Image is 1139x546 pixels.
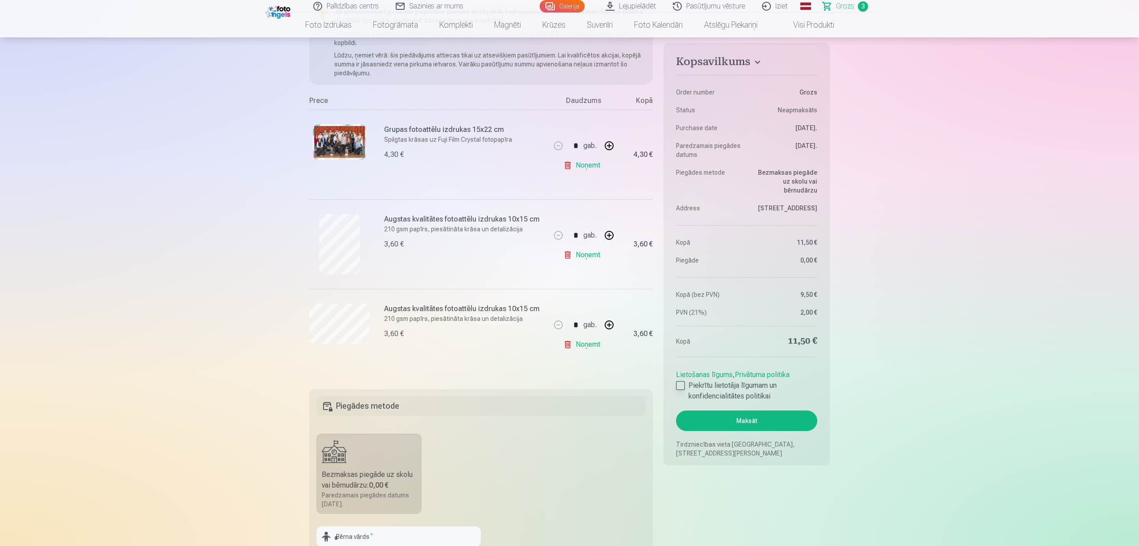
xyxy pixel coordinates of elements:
[858,1,868,12] span: 3
[550,95,617,110] div: Daudzums
[266,4,293,19] img: /fa1
[676,204,742,213] dt: Address
[676,440,817,458] p: Tirdzniecības vieta [GEOGRAPHIC_DATA], [STREET_ADDRESS][PERSON_NAME]
[676,308,742,317] dt: PVN (21%)
[429,12,483,37] a: Komplekti
[384,225,545,234] p: 210 gsm papīrs, piesātināta krāsa un detalizācija
[384,239,404,250] div: 3,60 €
[778,106,817,115] span: Neapmaksāts
[768,12,845,37] a: Visi produkti
[483,12,532,37] a: Magnēti
[676,141,742,159] dt: Paredzamais piegādes datums
[334,51,646,78] p: Lūdzu, ņemiet vērā: šis piedāvājums attiecas tikai uz atsevišķiem pasūtījumiem. Lai kvalificētos ...
[384,314,545,323] p: 210 gsm papīrs, piesātināta krāsa un detalizācija
[384,328,404,339] div: 3,60 €
[384,149,404,160] div: 4,30 €
[316,396,646,416] h5: Piegādes metode
[693,12,768,37] a: Atslēgu piekariņi
[322,491,416,509] div: Paredzamais piegādes datums [DATE].
[676,55,817,71] button: Kopsavilkums
[309,95,550,110] div: Prece
[751,204,817,213] dd: [STREET_ADDRESS]
[676,168,742,195] dt: Piegādes metode
[633,242,653,247] div: 3,60 €
[676,238,742,247] dt: Kopā
[751,238,817,247] dd: 11,50 €
[676,106,742,115] dt: Status
[563,246,604,264] a: Noņemt
[751,308,817,317] dd: 2,00 €
[676,380,817,402] label: Piekrītu lietotāja līgumam un konfidencialitātes politikai
[676,411,817,431] button: Maksāt
[735,370,790,379] a: Privātuma politika
[676,370,733,379] a: Lietošanas līgums
[369,481,389,489] b: 0,00 €
[676,290,742,299] dt: Kopā (bez PVN)
[633,152,653,157] div: 4,30 €
[751,168,817,195] dd: Bezmaksas piegāde uz skolu vai bērnudārzu
[384,304,545,314] h6: Augstas kvalitātes fotoattēlu izdrukas 10x15 cm
[563,336,604,353] a: Noņemt
[633,331,653,337] div: 3,60 €
[384,135,545,144] p: Spilgtas krāsas uz Fuji Film Crystal fotopapīra
[751,123,817,132] dd: [DATE].
[751,290,817,299] dd: 9,50 €
[532,12,576,37] a: Krūzes
[583,135,597,156] div: gab.
[676,88,742,97] dt: Order number
[563,156,604,174] a: Noņemt
[751,335,817,348] dd: 11,50 €
[836,1,854,12] span: Grozs
[322,469,416,491] div: Bezmaksas piegāde uz skolu vai bērnudārzu :
[676,335,742,348] dt: Kopā
[751,141,817,159] dd: [DATE].
[334,29,646,47] p: * Fotostudija dāvina visus bildes digitālā formātā visiem pasūtījumiem virs , izniemot klases/gru...
[384,124,545,135] h6: Grupas fotoattēlu izdrukas 15x22 cm
[676,366,817,402] div: ,
[676,123,742,132] dt: Purchase date
[362,12,429,37] a: Fotogrāmata
[676,256,742,265] dt: Piegāde
[617,95,653,110] div: Kopā
[623,12,693,37] a: Foto kalendāri
[583,314,597,336] div: gab.
[751,88,817,97] dd: Grozs
[576,12,623,37] a: Suvenīri
[751,256,817,265] dd: 0,00 €
[384,214,545,225] h6: Augstas kvalitātes fotoattēlu izdrukas 10x15 cm
[295,12,362,37] a: Foto izdrukas
[583,225,597,246] div: gab.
